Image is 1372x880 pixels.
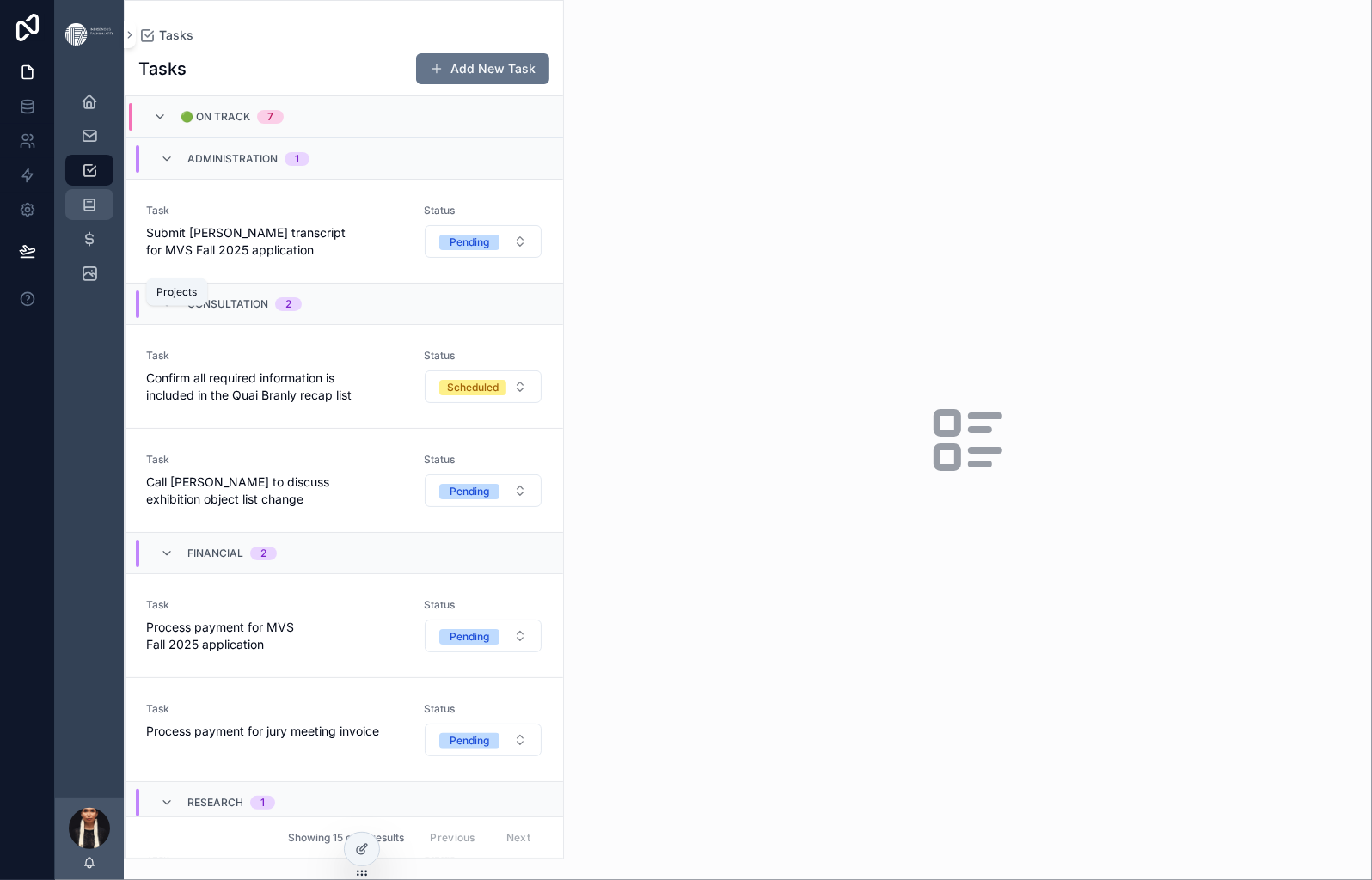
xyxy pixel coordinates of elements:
a: TaskConfirm all required information is included in the Quai Branly recap listStatusSelect Button [126,324,563,428]
span: Status [424,598,542,612]
span: Status [424,349,542,363]
div: 2 [285,297,291,311]
h1: Tasks [138,57,187,81]
span: Task [146,598,403,612]
a: TaskProcess payment for MVS Fall 2025 applicationStatusSelect Button [126,573,563,677]
span: Task [146,204,403,217]
span: Consultation [187,297,268,311]
img: App logo [65,23,113,45]
span: Submit [PERSON_NAME] transcript for MVS Fall 2025 application [146,224,403,259]
span: Status [424,702,542,716]
div: Projects [156,285,197,299]
span: Status [424,204,542,217]
button: Select Button [425,225,542,258]
div: Pending [450,733,489,749]
div: 2 [260,547,266,560]
div: 7 [267,110,273,124]
a: Tasks [138,27,193,44]
span: Process payment for MVS Fall 2025 application [146,619,403,653]
button: Select Button [425,474,542,507]
a: TaskProcess payment for jury meeting invoiceStatusSelect Button [126,677,563,781]
span: Task [146,702,403,716]
span: Tasks [159,27,193,44]
button: Select Button [425,620,542,652]
a: TaskSubmit [PERSON_NAME] transcript for MVS Fall 2025 applicationStatusSelect Button [126,179,563,283]
span: Call [PERSON_NAME] to discuss exhibition object list change [146,474,403,508]
div: 1 [260,796,265,810]
span: Administration [187,152,278,166]
span: 🟢 On Track [181,110,250,124]
div: 1 [295,152,299,166]
span: Process payment for jury meeting invoice [146,723,403,740]
button: Add New Task [416,53,549,84]
span: Status [424,453,542,467]
div: Pending [450,235,489,250]
span: Research [187,796,243,810]
a: TaskCall [PERSON_NAME] to discuss exhibition object list changeStatusSelect Button [126,428,563,532]
span: Confirm all required information is included in the Quai Branly recap list [146,370,403,404]
span: Task [146,349,403,363]
button: Select Button [425,370,542,403]
div: scrollable content [55,69,124,321]
span: Task [146,453,403,467]
span: Financial [187,547,243,560]
div: Scheduled [447,380,499,395]
span: Showing 15 of 15 results [288,831,404,845]
button: Select Button [425,724,542,756]
div: Pending [450,629,489,645]
div: Pending [450,484,489,499]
